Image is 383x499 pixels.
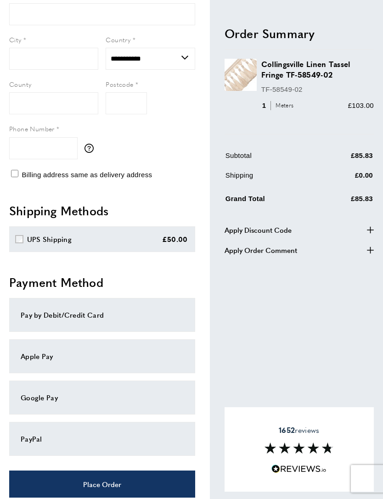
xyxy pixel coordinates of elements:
[106,79,133,89] span: Postcode
[9,471,195,498] button: Place Order
[9,202,195,219] h2: Shipping Methods
[21,309,184,320] div: Pay by Debit/Credit Card
[22,171,152,179] span: Billing address same as delivery address
[321,169,373,187] td: £0.00
[106,35,130,44] span: Country
[261,84,374,95] p: TF-58549-02
[265,443,333,454] img: Reviews section
[162,234,188,245] div: £50.00
[321,191,373,211] td: £85.83
[261,100,297,111] div: 1
[348,101,374,109] span: £103.00
[21,392,184,403] div: Google Pay
[225,59,257,91] img: Collingsville Linen Tassel Fringe TF-58549-02
[225,25,374,41] h2: Order Summary
[225,244,297,255] span: Apply Order Comment
[225,224,292,235] span: Apply Discount Code
[9,35,22,44] span: City
[21,433,184,444] div: PayPal
[271,465,327,473] img: Reviews.io 5 stars
[9,79,31,89] span: County
[321,150,373,168] td: £85.83
[9,274,195,291] h2: Payment Method
[9,124,55,133] span: Phone Number
[225,169,320,187] td: Shipping
[21,351,184,362] div: Apple Pay
[279,425,295,435] strong: 1652
[261,59,374,80] h3: Collingsville Linen Tassel Fringe TF-58549-02
[225,191,320,211] td: Grand Total
[225,150,320,168] td: Subtotal
[270,101,296,110] span: Meters
[11,170,18,177] input: Billing address same as delivery address
[27,234,72,245] div: UPS Shipping
[84,144,98,153] button: More information
[279,426,319,435] span: reviews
